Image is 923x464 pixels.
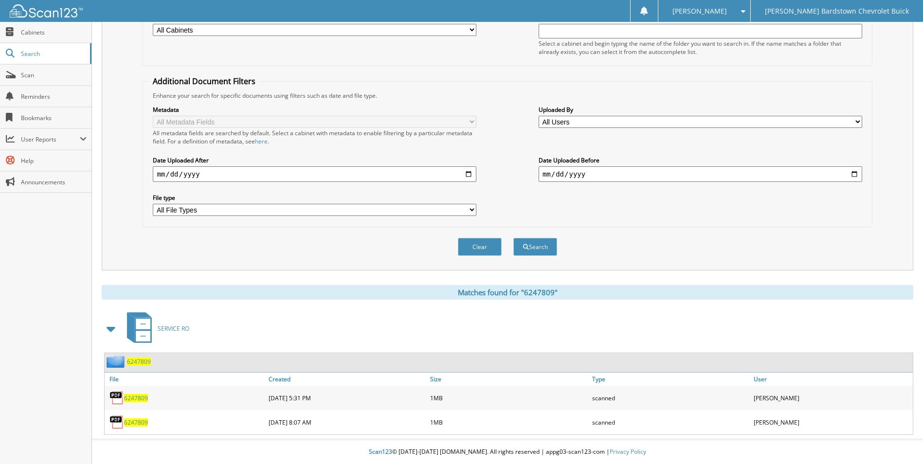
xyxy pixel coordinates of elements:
[121,309,189,348] a: SERVICE RO
[105,373,266,386] a: File
[21,71,87,79] span: Scan
[21,178,87,186] span: Announcements
[266,412,428,432] div: [DATE] 8:07 AM
[266,388,428,408] div: [DATE] 5:31 PM
[148,76,260,87] legend: Additional Document Filters
[21,50,85,58] span: Search
[539,156,862,164] label: Date Uploaded Before
[610,447,646,456] a: Privacy Policy
[765,8,909,14] span: [PERSON_NAME] Bardstown Chevrolet Buick
[102,285,913,300] div: Matches found for "6247809"
[255,137,268,145] a: here
[590,373,751,386] a: Type
[127,357,151,366] a: 6247809
[21,135,80,143] span: User Reports
[124,394,148,402] a: 6247809
[148,91,867,100] div: Enhance your search for specific documents using filters such as date and file type.
[153,156,476,164] label: Date Uploaded After
[92,440,923,464] div: © [DATE]-[DATE] [DOMAIN_NAME]. All rights reserved | appg03-scan123-com |
[10,4,83,18] img: scan123-logo-white.svg
[266,373,428,386] a: Created
[124,418,148,427] a: 6247809
[21,28,87,36] span: Cabinets
[539,166,862,182] input: end
[107,356,127,368] img: folder2.png
[458,238,502,256] button: Clear
[153,106,476,114] label: Metadata
[428,388,589,408] div: 1MB
[428,373,589,386] a: Size
[153,194,476,202] label: File type
[751,388,913,408] div: [PERSON_NAME]
[158,324,189,333] span: SERVICE RO
[513,238,557,256] button: Search
[21,92,87,101] span: Reminders
[428,412,589,432] div: 1MB
[590,412,751,432] div: scanned
[21,157,87,165] span: Help
[751,412,913,432] div: [PERSON_NAME]
[751,373,913,386] a: User
[369,447,392,456] span: Scan123
[153,166,476,182] input: start
[539,106,862,114] label: Uploaded By
[590,388,751,408] div: scanned
[21,114,87,122] span: Bookmarks
[153,129,476,145] div: All metadata fields are searched by default. Select a cabinet with metadata to enable filtering b...
[539,39,862,56] div: Select a cabinet and begin typing the name of the folder you want to search in. If the name match...
[874,417,923,464] iframe: Chat Widget
[109,415,124,429] img: PDF.png
[672,8,727,14] span: [PERSON_NAME]
[109,391,124,405] img: PDF.png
